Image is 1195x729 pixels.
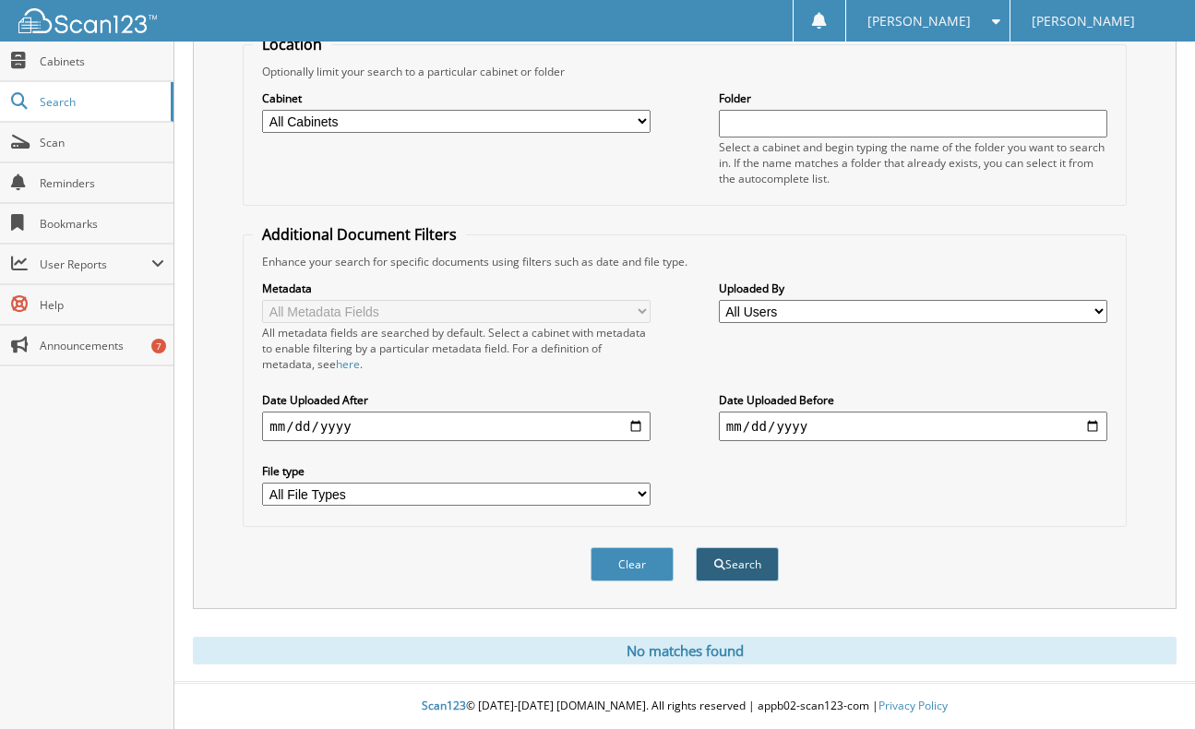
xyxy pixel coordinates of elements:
span: User Reports [40,257,151,272]
span: Scan123 [422,698,466,713]
label: File type [262,463,651,479]
div: Select a cabinet and begin typing the name of the folder you want to search in. If the name match... [719,139,1107,186]
legend: Location [253,34,331,54]
input: start [262,412,651,441]
button: Search [696,547,779,581]
div: Enhance your search for specific documents using filters such as date and file type. [253,254,1116,269]
div: 7 [151,339,166,353]
span: Announcements [40,338,164,353]
a: here [336,356,360,372]
img: scan123-logo-white.svg [18,8,157,33]
span: [PERSON_NAME] [1032,16,1135,27]
span: Cabinets [40,54,164,69]
label: Uploaded By [719,281,1107,296]
span: Bookmarks [40,216,164,232]
input: end [719,412,1107,441]
label: Cabinet [262,90,651,106]
span: Reminders [40,175,164,191]
div: All metadata fields are searched by default. Select a cabinet with metadata to enable filtering b... [262,325,651,372]
label: Folder [719,90,1107,106]
span: [PERSON_NAME] [867,16,971,27]
label: Date Uploaded After [262,392,651,408]
button: Clear [591,547,674,581]
label: Metadata [262,281,651,296]
label: Date Uploaded Before [719,392,1107,408]
span: Search [40,94,161,110]
a: Privacy Policy [878,698,948,713]
div: No matches found [193,637,1177,664]
span: Help [40,297,164,313]
legend: Additional Document Filters [253,224,466,245]
div: Optionally limit your search to a particular cabinet or folder [253,64,1116,79]
div: © [DATE]-[DATE] [DOMAIN_NAME]. All rights reserved | appb02-scan123-com | [174,684,1195,729]
span: Scan [40,135,164,150]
